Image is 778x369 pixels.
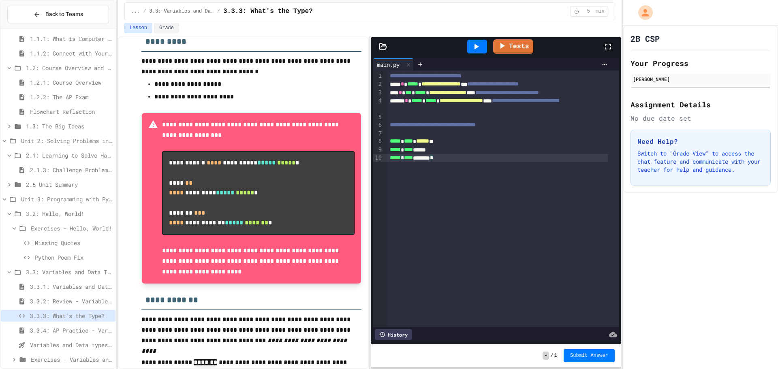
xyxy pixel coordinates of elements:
[31,355,112,364] span: Exercises - Variables and Data Types
[373,80,383,88] div: 2
[26,180,112,189] span: 2.5 Unit Summary
[26,64,112,72] span: 1.2: Course Overview and the AP Exam
[570,352,608,359] span: Submit Answer
[30,326,112,335] span: 3.3.4: AP Practice - Variables
[543,352,549,360] span: -
[596,8,605,15] span: min
[637,137,764,146] h3: Need Help?
[631,33,660,44] h1: 2B CSP
[551,352,554,359] span: /
[223,6,313,16] span: 3.3.3: What's the Type?
[7,6,109,23] button: Back to Teams
[630,3,655,22] div: My Account
[21,137,112,145] span: Unit 2: Solving Problems in Computer Science
[26,268,112,276] span: 3.3: Variables and Data Types
[31,224,112,232] span: Exercises - Hello, World!
[373,113,383,122] div: 5
[154,23,179,33] button: Grade
[564,349,615,362] button: Submit Answer
[554,352,557,359] span: 1
[30,78,112,87] span: 1.2.1: Course Overview
[373,60,404,69] div: main.py
[30,107,112,116] span: Flowchart Reflection
[30,34,112,43] span: 1.1.1: What is Computer Science?
[143,8,146,15] span: /
[637,149,764,174] p: Switch to "Grade View" to access the chat feature and communicate with your teacher for help and ...
[373,89,383,97] div: 3
[631,113,771,123] div: No due date set
[493,39,533,54] a: Tests
[375,329,412,340] div: History
[373,130,383,138] div: 7
[631,99,771,110] h2: Assignment Details
[217,8,220,15] span: /
[373,121,383,129] div: 6
[30,49,112,58] span: 1.1.2: Connect with Your World
[35,239,112,247] span: Missing Quotes
[373,146,383,154] div: 9
[373,58,414,70] div: main.py
[373,97,383,113] div: 4
[26,209,112,218] span: 3.2: Hello, World!
[633,75,768,83] div: [PERSON_NAME]
[631,58,771,69] h2: Your Progress
[26,122,112,130] span: 1.3: The Big Ideas
[30,341,112,349] span: Variables and Data types - quiz
[45,10,83,19] span: Back to Teams
[21,195,112,203] span: Unit 3: Programming with Python
[30,282,112,291] span: 3.3.1: Variables and Data Types
[30,311,112,320] span: 3.3.3: What's the Type?
[30,297,112,305] span: 3.3.2: Review - Variables and Data Types
[373,137,383,145] div: 8
[582,8,595,15] span: 5
[26,151,112,160] span: 2.1: Learning to Solve Hard Problems
[131,8,140,15] span: ...
[30,93,112,101] span: 1.2.2: The AP Exam
[373,72,383,80] div: 1
[30,166,112,174] span: 2.1.3: Challenge Problem - The Bridge
[35,253,112,262] span: Python Poem Fix
[150,8,214,15] span: 3.3: Variables and Data Types
[373,154,383,162] div: 10
[124,23,152,33] button: Lesson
